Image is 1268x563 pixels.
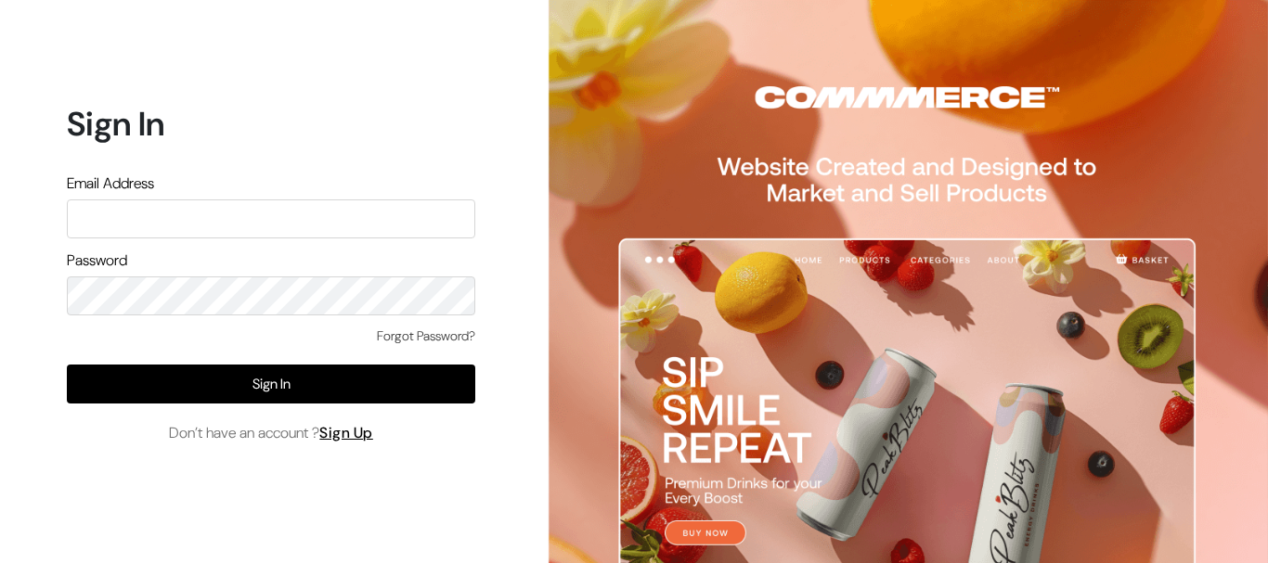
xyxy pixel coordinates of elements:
[169,422,373,444] span: Don’t have an account ?
[67,104,475,144] h1: Sign In
[67,250,127,272] label: Password
[67,365,475,403] button: Sign In
[377,326,475,346] a: Forgot Password?
[67,173,154,195] label: Email Address
[319,423,373,442] a: Sign Up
